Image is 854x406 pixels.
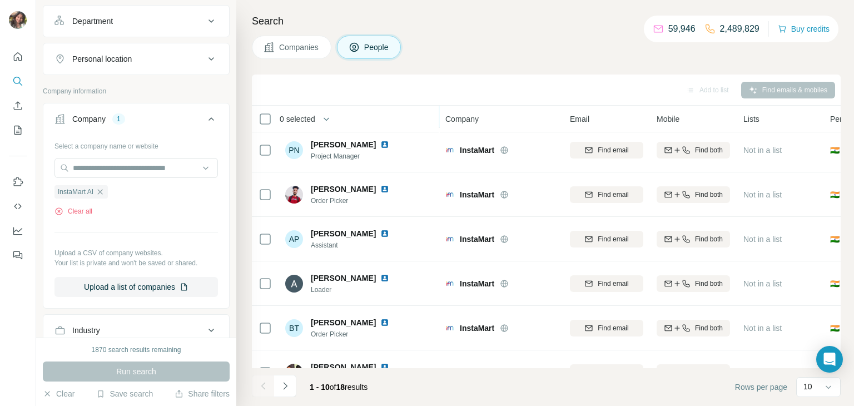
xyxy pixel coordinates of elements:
button: Search [9,71,27,91]
span: Find email [598,368,628,378]
div: Personal location [72,53,132,65]
button: Share filters [175,388,230,399]
span: 1 - 10 [310,383,330,392]
img: Avatar [285,275,303,293]
button: Industry [43,317,229,344]
button: Use Surfe API [9,196,27,216]
button: Enrich CSV [9,96,27,116]
img: Logo of InstaMart [445,235,454,244]
span: Not in a list [743,279,782,288]
p: Upload a CSV of company websites. [54,248,218,258]
p: Your list is private and won't be saved or shared. [54,258,218,268]
button: Find both [657,231,730,247]
button: Find email [570,275,643,292]
img: LinkedIn logo [380,229,389,238]
img: Logo of InstaMart [445,368,454,377]
button: Company1 [43,106,229,137]
button: Upload a list of companies [54,277,218,297]
span: InstaMart [460,278,494,289]
span: Project Manager [311,151,403,161]
img: LinkedIn logo [380,140,389,149]
button: Find both [657,186,730,203]
div: Company [72,113,106,125]
button: Clear all [54,206,92,216]
img: LinkedIn logo [380,274,389,283]
span: [PERSON_NAME] [311,228,376,239]
div: Industry [72,325,100,336]
span: InstaMart [460,145,494,156]
button: Find email [570,142,643,159]
span: Email [570,113,589,125]
button: Find email [570,231,643,247]
img: Logo of InstaMart [445,324,454,333]
span: Find both [695,323,723,333]
span: Find email [598,234,628,244]
img: Logo of InstaMart [445,190,454,199]
span: Order Picker [311,196,403,206]
img: LinkedIn logo [380,363,389,372]
span: People [364,42,390,53]
span: Find both [695,368,723,378]
span: Lists [743,113,759,125]
span: Not in a list [743,146,782,155]
span: InstaMart [460,323,494,334]
span: Loader [311,285,403,295]
h4: Search [252,13,841,29]
img: Avatar [9,11,27,29]
button: Buy credits [778,21,830,37]
span: Rows per page [735,382,787,393]
span: InstaMart AI [58,187,93,197]
span: Order Picker [311,329,403,339]
span: 0 selected [280,113,315,125]
button: Find email [570,364,643,381]
span: results [310,383,368,392]
span: InstaMart [460,189,494,200]
button: Dashboard [9,221,27,241]
span: InstaMart [460,234,494,245]
span: InstaMart [460,367,494,378]
span: Find both [695,234,723,244]
button: Find both [657,275,730,292]
img: Logo of InstaMart [445,146,454,155]
button: Find both [657,142,730,159]
div: BT [285,319,303,337]
button: Personal location [43,46,229,72]
span: Find both [695,279,723,289]
p: Company information [43,86,230,96]
span: Find email [598,145,628,155]
span: Not in a list [743,235,782,244]
span: 18 [336,383,345,392]
span: Find both [695,145,723,155]
button: Find both [657,364,730,381]
img: Avatar [285,364,303,382]
p: 2,489,829 [720,22,759,36]
button: Quick start [9,47,27,67]
span: Company [445,113,479,125]
span: Find both [695,190,723,200]
button: Save search [96,388,153,399]
span: 🇮🇳 [830,323,840,334]
button: Department [43,8,229,34]
span: Companies [279,42,320,53]
button: Navigate to next page [274,375,296,397]
div: Department [72,16,113,27]
span: Not in a list [743,368,782,377]
span: Find email [598,279,628,289]
img: LinkedIn logo [380,185,389,194]
span: 🇮🇳 [830,234,840,245]
img: LinkedIn logo [380,318,389,327]
span: Find email [598,190,628,200]
span: [PERSON_NAME] [311,317,376,328]
span: 🇮🇳 [830,145,840,156]
img: Logo of InstaMart [445,279,454,288]
span: [PERSON_NAME] [311,184,376,195]
button: Clear [43,388,75,399]
span: [PERSON_NAME] [311,273,376,284]
span: Mobile [657,113,679,125]
button: Find email [570,320,643,336]
div: Open Intercom Messenger [816,346,843,373]
button: Use Surfe on LinkedIn [9,172,27,192]
span: Not in a list [743,190,782,199]
div: PN [285,141,303,159]
button: My lists [9,120,27,140]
